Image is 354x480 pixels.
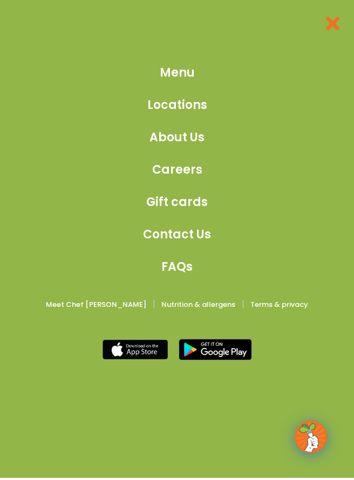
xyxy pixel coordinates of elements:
[143,128,211,146] a: About Us
[143,225,211,243] a: Contact Us
[143,96,211,114] a: Locations
[179,339,252,360] img: google_play
[152,161,202,179] span: Careers
[143,193,211,211] a: Gift cards
[143,161,211,179] a: Careers
[161,297,235,312] a: Nutrition & allergens
[143,64,211,81] a: Menu
[146,193,208,211] span: Gift cards
[143,258,211,276] a: FAQs
[296,422,326,452] img: wpChatIcon
[149,128,205,146] span: About Us
[147,96,207,114] span: Locations
[103,339,168,360] img: appstore
[160,64,195,81] span: Menu
[250,297,308,312] a: Terms & privacy
[161,258,193,276] span: FAQs
[46,297,146,312] a: Meet Chef [PERSON_NAME]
